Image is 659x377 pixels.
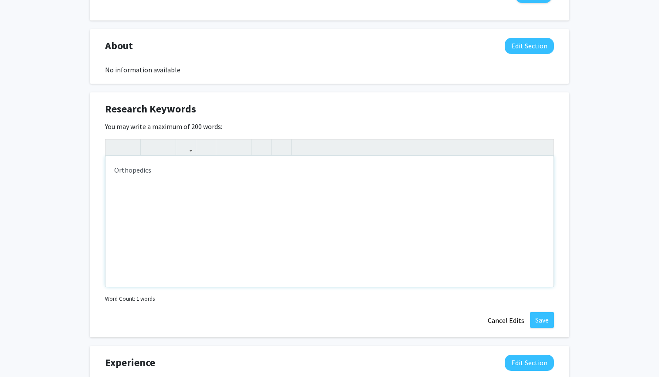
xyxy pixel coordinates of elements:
[198,139,214,155] button: Insert Image
[254,139,269,155] button: Remove format
[105,156,554,287] div: Note to users with screen readers: Please deactivate our accessibility plugin for this page as it...
[7,338,37,370] iframe: Chat
[143,139,158,155] button: Superscript
[274,139,289,155] button: Insert horizontal rule
[505,38,554,54] button: Edit About
[105,355,155,370] span: Experience
[114,165,545,175] p: Orthopedics
[105,295,155,303] small: Word Count: 1 words
[178,139,194,155] button: Link
[218,139,234,155] button: Unordered list
[108,139,123,155] button: Strong (Ctrl + B)
[105,65,554,75] div: No information available
[536,139,551,155] button: Fullscreen
[530,312,554,328] button: Save
[505,355,554,371] button: Edit Experience
[105,38,133,54] span: About
[234,139,249,155] button: Ordered list
[123,139,138,155] button: Emphasis (Ctrl + I)
[482,312,530,329] button: Cancel Edits
[105,101,196,117] span: Research Keywords
[105,121,222,132] label: You may write a maximum of 200 words:
[158,139,173,155] button: Subscript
